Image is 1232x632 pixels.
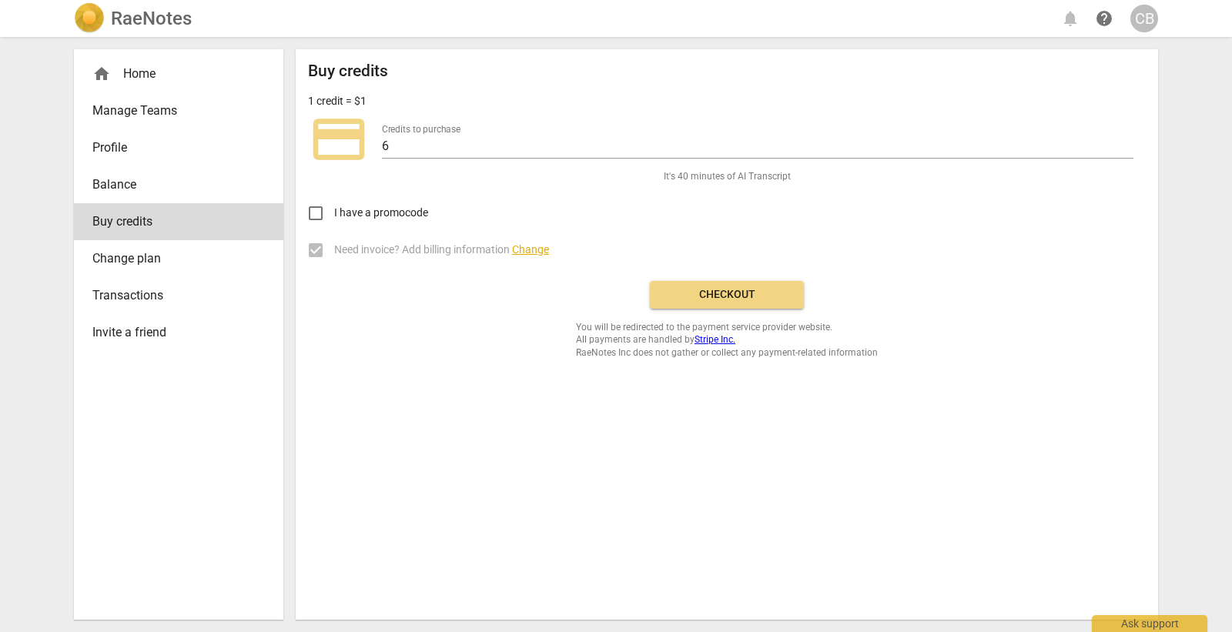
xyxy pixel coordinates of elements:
a: Manage Teams [74,92,283,129]
span: help [1095,9,1113,28]
h2: Buy credits [308,62,388,81]
img: Logo [74,3,105,34]
div: Home [92,65,253,83]
a: LogoRaeNotes [74,3,192,34]
span: Transactions [92,286,253,305]
span: I have a promocode [334,205,428,221]
a: Invite a friend [74,314,283,351]
span: Profile [92,139,253,157]
span: Invite a friend [92,323,253,342]
label: Credits to purchase [382,125,460,134]
span: Manage Teams [92,102,253,120]
span: You will be redirected to the payment service provider website. All payments are handled by RaeNo... [576,321,878,359]
div: Home [74,55,283,92]
span: It's 40 minutes of AI Transcript [664,170,791,183]
a: Stripe Inc. [695,334,735,345]
span: Checkout [662,287,792,303]
span: home [92,65,111,83]
span: credit_card [308,109,370,170]
span: Change [512,243,549,256]
h2: RaeNotes [111,8,192,29]
span: Need invoice? Add billing information [334,242,549,258]
div: Ask support [1092,615,1207,632]
p: 1 credit = $1 [308,93,367,109]
span: Balance [92,176,253,194]
a: Transactions [74,277,283,314]
a: Help [1090,5,1118,32]
a: Buy credits [74,203,283,240]
a: Balance [74,166,283,203]
button: Checkout [650,281,804,309]
button: CB [1130,5,1158,32]
a: Change plan [74,240,283,277]
span: Change plan [92,249,253,268]
a: Profile [74,129,283,166]
span: Buy credits [92,212,253,231]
